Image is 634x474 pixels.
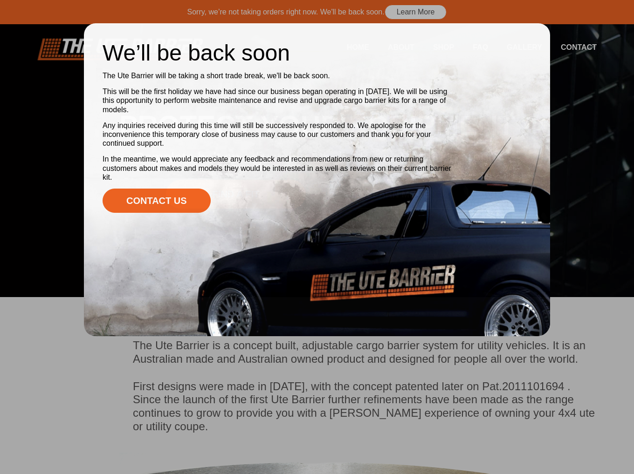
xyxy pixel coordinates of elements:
p: In the meantime, we would appreciate any feedback and recommendations from new or returning custo... [103,155,457,182]
p: The Ute Barrier will be taking a short trade break, we'll be back soon. [103,71,457,80]
p: Any inquiries received during this time will still be successively responded to. We apologise for... [103,121,457,148]
p: This will be the first holiday we have had since our business began operating in [DATE]. We will ... [103,87,457,114]
a: Contact Us [103,189,211,213]
h2: We’ll be back soon [103,42,457,64]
